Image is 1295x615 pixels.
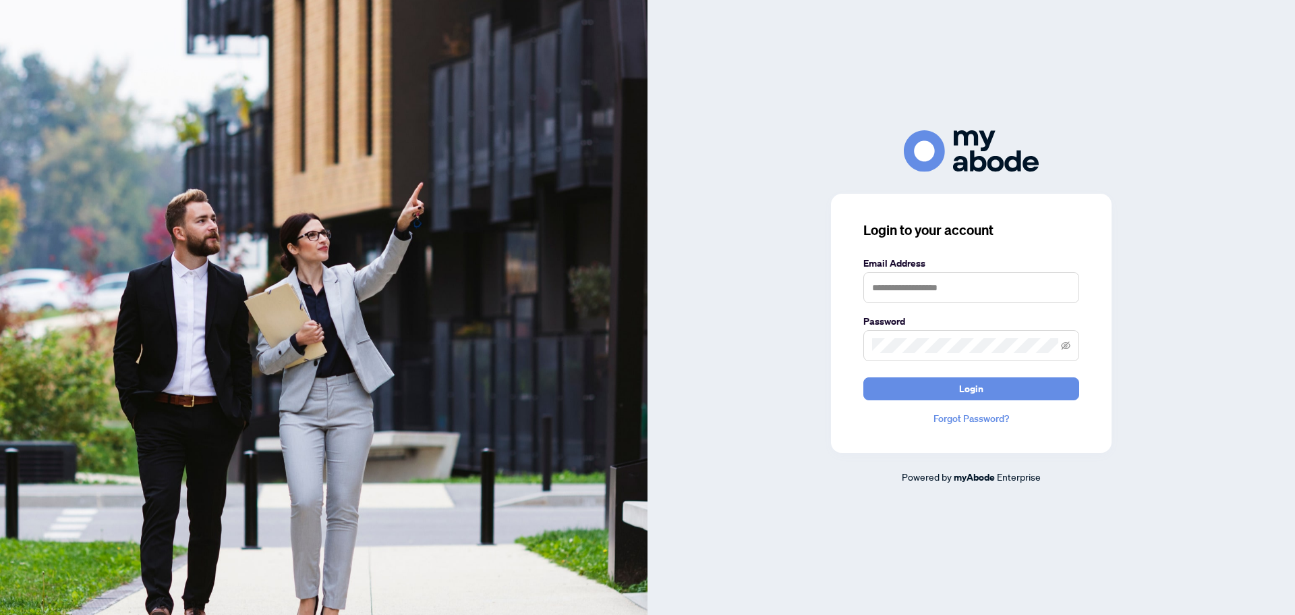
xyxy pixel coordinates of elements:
[863,221,1079,240] h3: Login to your account
[863,411,1079,426] a: Forgot Password?
[959,378,983,400] span: Login
[1061,341,1070,350] span: eye-invisible
[904,130,1039,171] img: ma-logo
[863,314,1079,329] label: Password
[902,471,952,483] span: Powered by
[863,377,1079,400] button: Login
[997,471,1041,483] span: Enterprise
[863,256,1079,271] label: Email Address
[954,470,995,485] a: myAbode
